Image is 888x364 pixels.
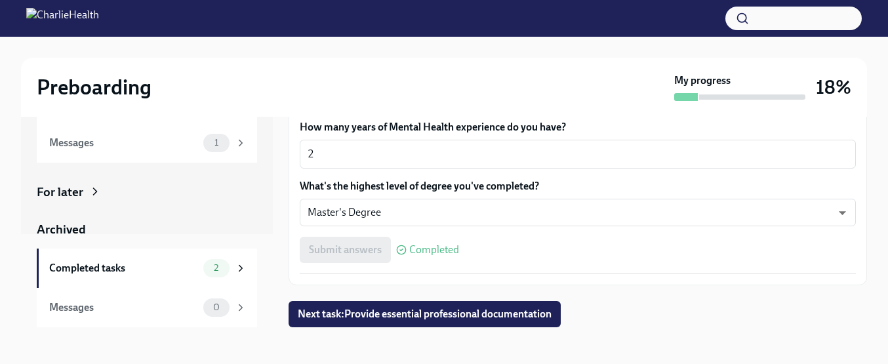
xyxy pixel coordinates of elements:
h2: Preboarding [37,74,151,100]
div: For later [37,184,83,201]
h3: 18% [816,75,851,99]
div: Messages [49,300,198,315]
div: Master's Degree [300,199,856,226]
span: 2 [206,263,226,273]
a: For later [37,184,257,201]
button: Next task:Provide essential professional documentation [289,301,561,327]
a: Archived [37,221,257,238]
div: Completed tasks [49,261,198,275]
textarea: 2 [308,146,848,162]
span: 1 [207,138,226,148]
span: Completed [409,245,459,255]
div: Messages [49,136,198,150]
span: 0 [205,302,228,312]
a: Messages1 [37,123,257,163]
label: How many years of Mental Health experience do you have? [300,120,856,134]
span: Next task : Provide essential professional documentation [298,308,552,321]
label: What's the highest level of degree you've completed? [300,179,856,193]
a: Messages0 [37,288,257,327]
strong: My progress [674,73,731,88]
a: Completed tasks2 [37,249,257,288]
img: CharlieHealth [26,8,99,29]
